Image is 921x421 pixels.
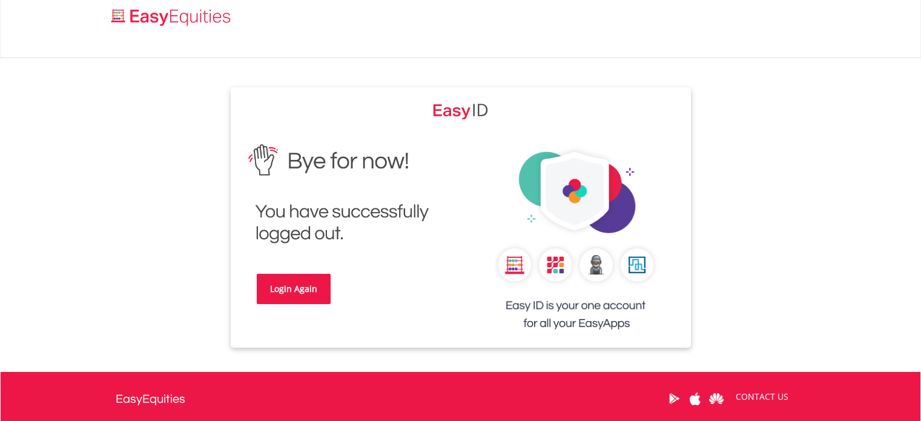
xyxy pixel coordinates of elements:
a: Apple [685,380,706,417]
img: EasyEquities_Logo.png [109,7,236,27]
img: EasyEquities [240,136,452,253]
a: CONTACT US [727,380,797,414]
img: EasyEquities [470,136,682,348]
a: Login Again [257,274,331,304]
img: EasyEquities [433,99,489,120]
a: Huawei [706,380,727,417]
a: Google Play [664,380,685,417]
a: Home page [107,3,236,27]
